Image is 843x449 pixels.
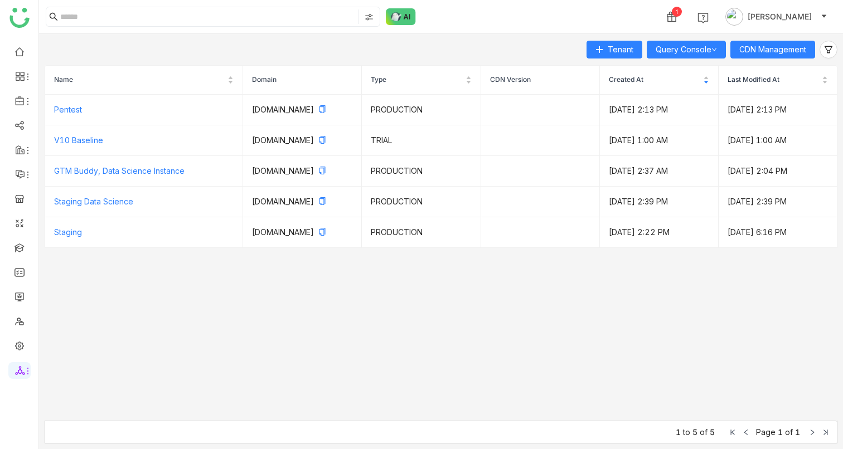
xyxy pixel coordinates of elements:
[600,217,719,248] td: [DATE] 2:22 PM
[54,105,82,114] a: Pentest
[710,427,715,437] span: 5
[54,166,185,175] a: GTM Buddy, Data Science Instance
[748,11,812,23] span: [PERSON_NAME]
[600,125,719,156] td: [DATE] 1:00 AM
[672,7,682,17] div: 1
[54,227,82,237] a: Staging
[54,135,103,145] a: V10 Baseline
[481,66,600,95] th: CDN Version
[683,427,690,437] span: to
[730,41,815,58] button: CDN Management
[600,156,719,187] td: [DATE] 2:37 AM
[656,45,717,54] a: Query Console
[719,217,837,248] td: [DATE] 6:16 PM
[362,125,481,156] td: TRIAL
[778,427,783,437] span: 1
[9,8,30,28] img: logo
[756,427,776,437] span: Page
[362,217,481,248] td: PRODUCTION
[795,427,800,437] span: 1
[608,43,633,56] span: Tenant
[252,226,352,238] p: [DOMAIN_NAME]
[365,13,374,22] img: search-type.svg
[362,95,481,125] td: PRODUCTION
[252,165,352,177] p: [DOMAIN_NAME]
[725,8,743,26] img: avatar
[723,8,830,26] button: [PERSON_NAME]
[739,43,806,56] span: CDN Management
[692,427,697,437] span: 5
[697,12,709,23] img: help.svg
[252,134,352,147] p: [DOMAIN_NAME]
[719,95,837,125] td: [DATE] 2:13 PM
[54,197,133,206] a: Staging Data Science
[676,427,681,437] span: 1
[600,95,719,125] td: [DATE] 2:13 PM
[386,8,416,25] img: ask-buddy-normal.svg
[719,187,837,217] td: [DATE] 2:39 PM
[252,104,352,116] p: [DOMAIN_NAME]
[362,187,481,217] td: PRODUCTION
[600,187,719,217] td: [DATE] 2:39 PM
[719,125,837,156] td: [DATE] 1:00 AM
[252,196,352,208] p: [DOMAIN_NAME]
[587,41,642,58] button: Tenant
[243,66,362,95] th: Domain
[647,41,726,58] button: Query Console
[785,427,793,437] span: of
[719,156,837,187] td: [DATE] 2:04 PM
[700,427,708,437] span: of
[362,156,481,187] td: PRODUCTION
